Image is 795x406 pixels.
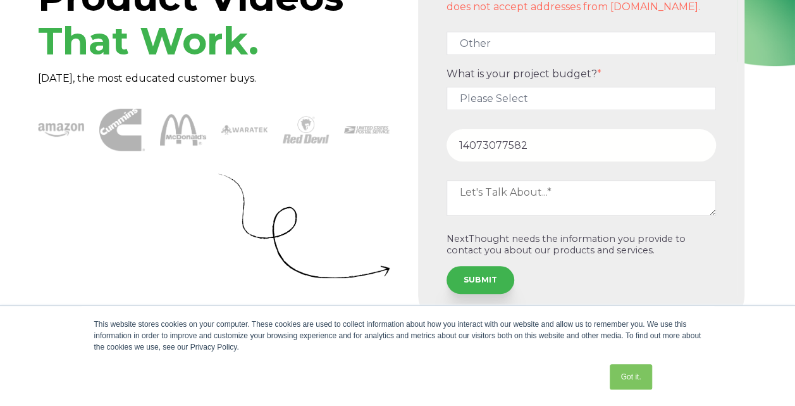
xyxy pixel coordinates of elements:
img: Curly Arrow [218,173,390,278]
img: McDonalds 1 [160,107,206,153]
p: NextThought needs the information you provide to contact you about our products and services. [447,234,716,256]
img: USPS [344,107,390,153]
span: What is your project budget? [447,68,597,80]
img: Red Devil [283,107,329,153]
span: That Work. [38,18,259,64]
img: Waratek logo [221,107,268,153]
img: Cummins [99,107,145,153]
img: amazon-1 [38,107,84,153]
div: This website stores cookies on your computer. These cookies are used to collect information about... [94,319,701,353]
input: SUBMIT [447,266,515,294]
input: Phone number* [447,129,716,162]
a: Got it. [610,364,651,390]
span: [DATE], the most educated customer buys. [38,72,256,84]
